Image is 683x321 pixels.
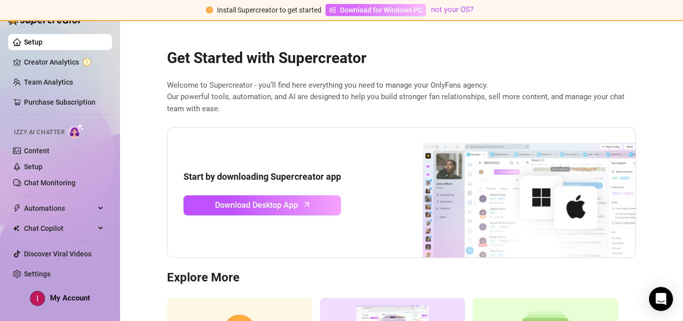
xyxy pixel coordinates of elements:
[649,287,673,311] div: Open Intercom Messenger
[431,5,473,14] a: not your OS?
[183,195,341,215] a: Download Desktop Apparrow-up
[24,78,73,86] a: Team Analytics
[206,7,213,14] span: exclamation-circle
[167,270,636,286] h3: Explore More
[24,54,104,70] a: Creator Analytics exclamation-circle
[13,204,21,212] span: thunderbolt
[301,199,312,210] span: arrow-up
[217,6,321,14] span: Install Supercreator to get started
[24,270,50,278] a: Settings
[325,4,426,16] a: Download for Windows PC
[24,98,95,106] a: Purchase Subscription
[24,179,75,187] a: Chat Monitoring
[24,200,95,216] span: Automations
[340,5,422,16] span: Download for Windows PC
[24,220,95,236] span: Chat Copilot
[68,124,84,138] img: AI Chatter
[13,225,19,232] img: Chat Copilot
[167,80,636,115] span: Welcome to Supercreator - you’ll find here everything you need to manage your OnlyFans agency. Ou...
[329,7,336,14] span: windows
[50,293,90,302] span: My Account
[24,250,91,258] a: Discover Viral Videos
[385,128,635,258] img: download app
[14,128,64,137] span: Izzy AI Chatter
[24,38,42,46] a: Setup
[183,171,341,182] strong: Start by downloading Supercreator app
[24,163,42,171] a: Setup
[167,49,636,68] h2: Get Started with Supercreator
[30,291,44,305] img: ACg8ocKtd_PFy50OjoGJz1RoU3WcQ2rd4oA5bK34IZy9Ofw9GozC1Q=s96-c
[24,147,49,155] a: Content
[215,199,298,211] span: Download Desktop App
